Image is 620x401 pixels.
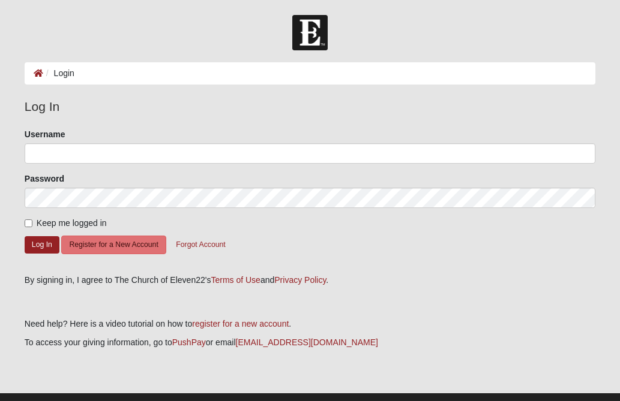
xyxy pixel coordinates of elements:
[25,236,59,254] button: Log In
[25,97,595,116] legend: Log In
[25,173,64,185] label: Password
[172,337,206,347] a: PushPay
[292,15,328,50] img: Church of Eleven22 Logo
[211,275,260,285] a: Terms of Use
[43,67,74,80] li: Login
[25,274,595,287] div: By signing in, I agree to The Church of Eleven22's and .
[25,219,32,227] input: Keep me logged in
[168,236,233,254] button: Forgot Account
[192,319,289,328] a: register for a new account
[25,128,65,140] label: Username
[236,337,378,347] a: [EMAIL_ADDRESS][DOMAIN_NAME]
[61,236,166,254] button: Register for a New Account
[25,336,595,349] p: To access your giving information, go to or email
[25,318,595,330] p: Need help? Here is a video tutorial on how to .
[37,218,107,228] span: Keep me logged in
[274,275,326,285] a: Privacy Policy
